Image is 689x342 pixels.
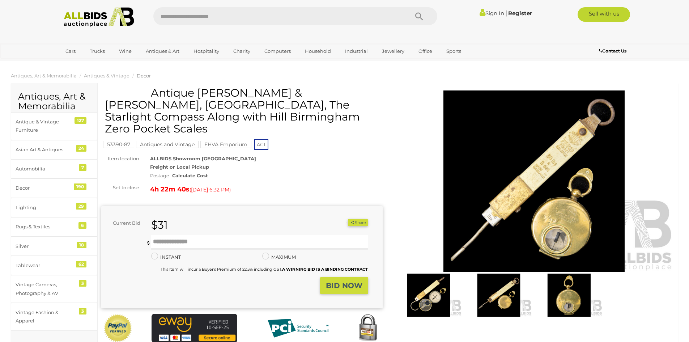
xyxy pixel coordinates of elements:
[11,198,97,217] a: Lighting 29
[96,183,145,192] div: Set to close
[60,7,138,27] img: Allbids.com.au
[395,274,462,317] img: Antique Lawrence & Mayo, London, The Starlight Compass Along with Hill Birmingham Zero Pocket Scales
[16,145,75,154] div: Asian Art & Antiques
[229,45,255,57] a: Charity
[74,183,86,190] div: 190
[320,277,368,294] button: BID NOW
[16,203,75,212] div: Lighting
[16,242,75,250] div: Silver
[77,242,86,248] div: 18
[11,112,97,140] a: Antique & Vintage Furniture 127
[61,45,80,57] a: Cars
[16,223,75,231] div: Rugs & Textiles
[11,140,97,159] a: Asian Art & Antiques 24
[61,57,122,69] a: [GEOGRAPHIC_DATA]
[151,218,168,232] strong: $31
[16,261,75,270] div: Tablewear
[76,261,86,267] div: 62
[136,142,199,147] a: Antiques and Vintage
[11,256,97,275] a: Tablewear 62
[599,47,628,55] a: Contact Us
[442,45,466,57] a: Sports
[189,45,224,57] a: Hospitality
[79,308,86,314] div: 3
[16,184,75,192] div: Decor
[79,164,86,171] div: 7
[85,45,110,57] a: Trucks
[76,145,86,152] div: 24
[16,280,75,297] div: Vintage Cameras, Photography & AV
[599,48,626,54] b: Contact Us
[508,10,532,17] a: Register
[16,308,75,325] div: Vintage Fashion & Apparel
[172,173,208,178] strong: Calculate Cost
[414,45,437,57] a: Office
[96,155,145,163] div: Item location
[150,164,209,170] strong: Freight or Local Pickup
[578,7,630,22] a: Sell with us
[505,9,507,17] span: |
[200,142,251,147] a: EHVA Emporium
[150,185,190,193] strong: 4h 22m 40s
[161,267,368,272] small: This Item will incur a Buyer's Premium of 22.5% including GST.
[262,253,296,261] label: MAXIMUM
[141,45,184,57] a: Antiques & Art
[78,222,86,229] div: 6
[11,178,97,198] a: Decor 190
[348,219,368,227] button: Share
[200,141,251,148] mark: EHVA Emporium
[103,141,134,148] mark: 53390-87
[16,165,75,173] div: Automobilia
[11,73,77,79] a: Antiques, Art & Memorabilia
[282,267,368,272] b: A WINNING BID IS A BINDING CONTRACT
[536,274,602,317] img: Antique Lawrence & Mayo, London, The Starlight Compass Along with Hill Birmingham Zero Pocket Scales
[84,73,129,79] a: Antiques & Vintage
[18,92,90,111] h2: Antiques, Art & Memorabilia
[16,118,75,135] div: Antique & Vintage Furniture
[191,186,229,193] span: [DATE] 6:32 PM
[340,45,373,57] a: Industrial
[105,87,381,135] h1: Antique [PERSON_NAME] & [PERSON_NAME], [GEOGRAPHIC_DATA], The Starlight Compass Along with Hill B...
[300,45,336,57] a: Household
[190,187,231,193] span: ( )
[11,237,97,256] a: Silver 18
[465,274,532,317] img: Antique Lawrence & Mayo, London, The Starlight Compass Along with Hill Birmingham Zero Pocket Scales
[114,45,136,57] a: Wine
[76,203,86,210] div: 29
[101,219,146,227] div: Current Bid
[79,280,86,287] div: 3
[260,45,295,57] a: Computers
[103,142,134,147] a: 53390-87
[340,219,347,226] li: Watch this item
[11,217,97,236] a: Rugs & Textiles 6
[326,281,362,290] strong: BID NOW
[377,45,409,57] a: Jewellery
[480,10,504,17] a: Sign In
[151,253,181,261] label: INSTANT
[137,73,151,79] a: Decor
[11,275,97,303] a: Vintage Cameras, Photography & AV 3
[254,139,268,150] span: ACT
[150,172,383,180] div: Postage -
[11,159,97,178] a: Automobilia 7
[394,90,675,272] img: Antique Lawrence & Mayo, London, The Starlight Compass Along with Hill Birmingham Zero Pocket Scales
[136,141,199,148] mark: Antiques and Vintage
[150,156,256,161] strong: ALLBIDS Showroom [GEOGRAPHIC_DATA]
[401,7,437,25] button: Search
[75,117,86,124] div: 127
[11,303,97,331] a: Vintage Fashion & Apparel 3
